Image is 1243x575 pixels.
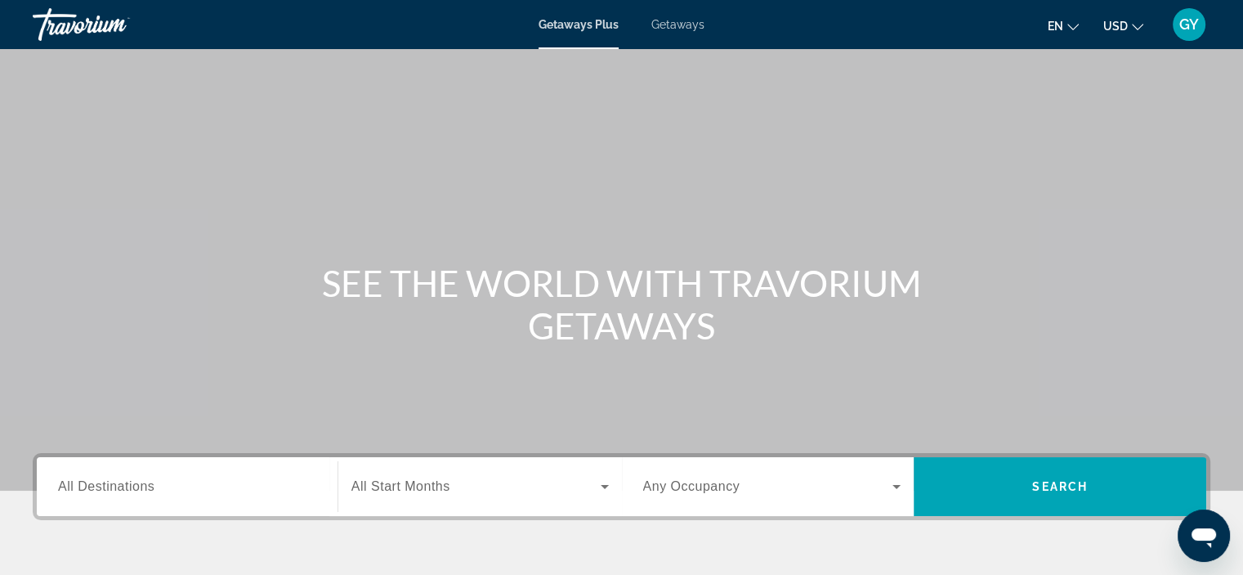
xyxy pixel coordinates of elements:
[1048,20,1063,33] span: en
[643,479,740,493] span: Any Occupancy
[1168,7,1210,42] button: User Menu
[539,18,619,31] a: Getaways Plus
[37,457,1206,516] div: Search widget
[33,3,196,46] a: Travorium
[1048,14,1079,38] button: Change language
[1103,20,1128,33] span: USD
[1032,480,1088,493] span: Search
[315,262,928,347] h1: SEE THE WORLD WITH TRAVORIUM GETAWAYS
[1179,16,1199,33] span: GY
[914,457,1206,516] button: Search
[651,18,704,31] a: Getaways
[351,479,450,493] span: All Start Months
[1178,510,1230,562] iframe: Кнопка запуска окна обмена сообщениями
[58,479,154,493] span: All Destinations
[1103,14,1143,38] button: Change currency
